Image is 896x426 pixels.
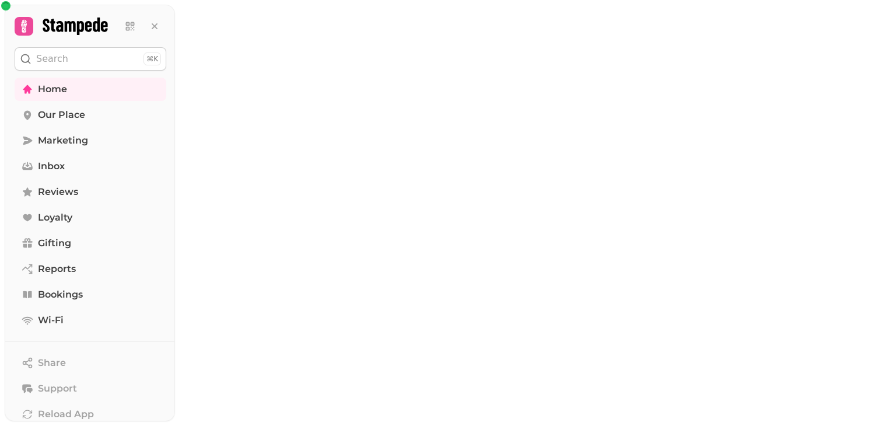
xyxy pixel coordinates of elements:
button: Search⌘K [15,47,166,71]
span: Reload App [38,407,94,421]
span: Inbox [38,159,65,173]
a: Loyalty [15,206,166,229]
a: Reviews [15,180,166,204]
button: Support [15,377,166,400]
span: Share [38,356,66,370]
span: Wi-Fi [38,313,64,327]
span: Home [38,82,67,96]
button: Reload App [15,403,166,426]
a: Marketing [15,129,166,152]
span: Our Place [38,108,85,122]
a: Home [15,78,166,101]
a: Reports [15,257,166,281]
span: Reviews [38,185,78,199]
span: Gifting [38,236,71,250]
a: Wi-Fi [15,309,166,332]
a: Inbox [15,155,166,178]
a: Our Place [15,103,166,127]
span: Reports [38,262,76,276]
div: ⌘K [143,53,161,65]
p: Search [36,52,68,66]
span: Support [38,382,77,396]
a: Gifting [15,232,166,255]
span: Loyalty [38,211,72,225]
a: Bookings [15,283,166,306]
span: Marketing [38,134,88,148]
button: Share [15,351,166,375]
span: Bookings [38,288,83,302]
